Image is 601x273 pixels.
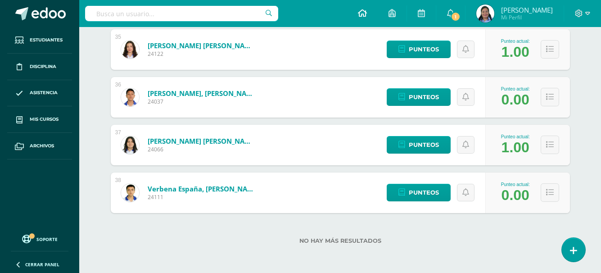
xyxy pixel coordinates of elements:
a: Punteos [387,136,451,154]
a: Mis cursos [7,106,72,133]
span: 1 [451,12,461,22]
div: 0.00 [502,187,529,204]
span: Asistencia [30,89,58,96]
a: Soporte [11,232,68,245]
input: Busca un usuario... [85,6,278,21]
a: Disciplina [7,54,72,80]
a: [PERSON_NAME] [PERSON_NAME] [148,136,256,146]
div: Punteo actual: [501,86,530,91]
a: Estudiantes [7,27,72,54]
img: 96345ae824520aeb69817e90013b40d4.png [121,136,139,154]
span: Disciplina [30,63,56,70]
span: Soporte [36,236,58,242]
img: 96d6ac0f8dbe7b6b041def7ca942254f.png [121,88,139,106]
a: Punteos [387,184,451,201]
div: 0.00 [502,91,529,108]
span: Punteos [409,89,439,105]
a: Asistencia [7,80,72,107]
a: Punteos [387,88,451,106]
img: 7789f009e13315f724d5653bd3ad03c2.png [476,5,494,23]
div: 1.00 [502,44,529,60]
div: 37 [115,129,121,136]
span: 24037 [148,98,256,105]
a: Verbena España, [PERSON_NAME] [148,184,256,193]
div: 38 [115,177,121,183]
a: [PERSON_NAME], [PERSON_NAME] [148,89,256,98]
span: Punteos [409,41,439,58]
div: Punteo actual: [501,134,530,139]
span: 24122 [148,50,256,58]
span: Estudiantes [30,36,63,44]
img: 9a2cc05f857db775f4b58af51da631c0.png [121,184,139,202]
a: Punteos [387,41,451,58]
span: Punteos [409,184,439,201]
span: 24066 [148,146,256,153]
span: Punteos [409,136,439,153]
span: Archivos [30,142,54,150]
div: 35 [115,34,121,40]
div: Punteo actual: [501,39,530,44]
label: No hay más resultados [111,237,570,244]
span: Mis cursos [30,116,59,123]
span: Mi Perfil [501,14,553,21]
span: 24111 [148,193,256,201]
span: [PERSON_NAME] [501,5,553,14]
a: [PERSON_NAME] [PERSON_NAME] [148,41,256,50]
div: 36 [115,82,121,88]
span: Cerrar panel [25,261,59,268]
a: Archivos [7,133,72,159]
div: 1.00 [502,139,529,156]
div: Punteo actual: [501,182,530,187]
img: a1d8561bfe4d724d275490c75af767c0.png [121,41,139,59]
